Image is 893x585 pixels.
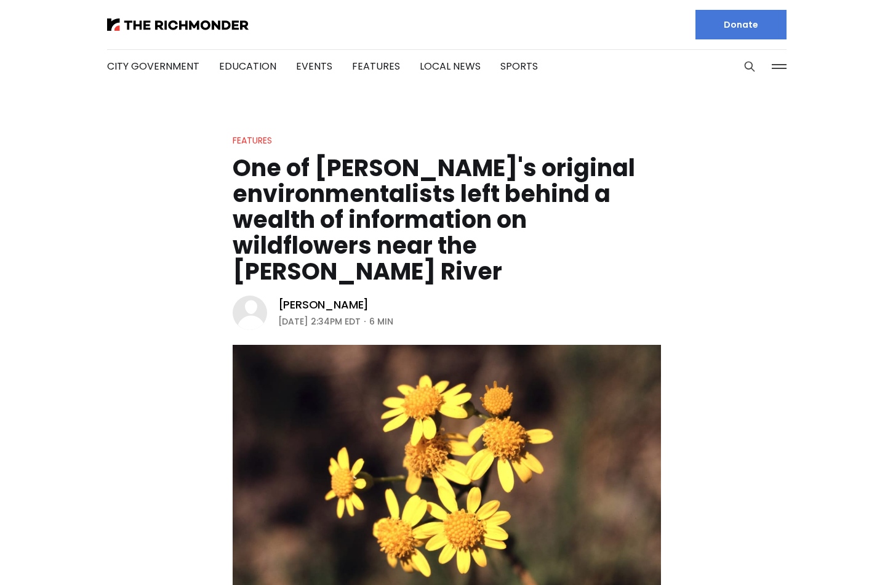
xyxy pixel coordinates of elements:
[500,59,538,73] a: Sports
[740,57,759,76] button: Search this site
[420,59,481,73] a: Local News
[107,59,199,73] a: City Government
[233,155,661,284] h1: One of [PERSON_NAME]'s original environmentalists left behind a wealth of information on wildflow...
[695,10,787,39] a: Donate
[107,18,249,31] img: The Richmonder
[352,59,400,73] a: Features
[278,297,369,312] a: [PERSON_NAME]
[369,314,393,329] span: 6 min
[219,59,276,73] a: Education
[278,314,361,329] time: [DATE] 2:34PM EDT
[296,59,332,73] a: Events
[233,134,272,147] a: Features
